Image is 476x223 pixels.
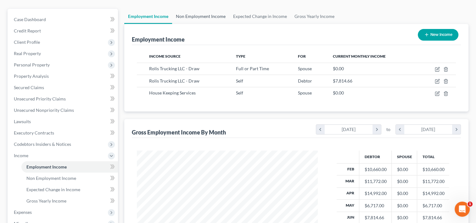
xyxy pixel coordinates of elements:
th: Total [417,151,450,163]
a: Non Employment Income [172,9,229,24]
span: Spouse [298,66,312,71]
span: Unsecured Priority Claims [14,96,66,101]
a: Secured Claims [9,82,118,93]
th: Debtor [359,151,392,163]
th: Feb [337,163,359,175]
span: Rolis Trucking LLC - Draw [149,78,199,83]
span: For [298,54,306,59]
span: $7,814.66 [333,78,352,83]
div: [DATE] [404,125,452,134]
span: Secured Claims [14,85,44,90]
span: Income Source [149,54,181,59]
span: Credit Report [14,28,41,33]
div: $10,660.00 [364,166,386,173]
a: Expected Change in Income [21,184,118,195]
span: Income [14,153,28,158]
a: Lawsuits [9,116,118,127]
span: Real Property [14,51,41,56]
th: Mar [337,175,359,187]
div: $7,814.66 [364,214,386,221]
a: Expected Change in Income [229,9,291,24]
span: Self [236,78,243,83]
span: $0.00 [333,66,344,71]
span: Self [236,90,243,95]
span: Expected Change in Income [26,187,80,192]
div: $0.00 [397,190,412,197]
a: Case Dashboard [9,14,118,25]
button: New Income [418,29,458,41]
a: Unsecured Priority Claims [9,93,118,105]
div: $11,772.00 [364,178,386,185]
span: Rolis Trucking LLC - Draw [149,66,199,71]
span: Spouse [298,90,312,95]
div: $0.00 [397,214,412,221]
a: Property Analysis [9,71,118,82]
div: $0.00 [397,203,412,209]
span: Personal Property [14,62,50,67]
span: Property Analysis [14,73,49,79]
i: chevron_left [316,125,325,134]
a: Unsecured Nonpriority Claims [9,105,118,116]
span: Expenses [14,209,32,215]
th: Apr [337,187,359,199]
span: Lawsuits [14,119,31,124]
span: Codebtors Insiders & Notices [14,141,71,147]
span: Debtor [298,78,312,83]
span: Current Monthly Income [333,54,386,59]
a: Gross Yearly Income [291,9,338,24]
span: 1 [468,202,473,207]
a: Gross Yearly Income [21,195,118,207]
a: Non Employment Income [21,173,118,184]
div: $14,992.00 [364,190,386,197]
span: Executory Contracts [14,130,54,135]
span: $0.00 [333,90,344,95]
i: chevron_right [372,125,381,134]
td: $11,772.00 [417,175,450,187]
th: Spouse [392,151,417,163]
a: Employment Income [21,161,118,173]
span: Gross Yearly Income [26,198,66,203]
span: House Keeping Services [149,90,196,95]
span: Unsecured Nonpriority Claims [14,107,74,113]
div: $6,717.00 [364,203,386,209]
div: Gross Employment Income By Month [132,129,226,136]
span: Type [236,54,245,59]
span: Full or Part Time [236,66,269,71]
td: $14,992.00 [417,187,450,199]
td: $6,717.00 [417,200,450,212]
span: to [386,126,390,133]
div: $0.00 [397,178,412,185]
div: [DATE] [325,125,373,134]
td: $10,660.00 [417,163,450,175]
div: Employment Income [132,36,185,43]
span: Client Profile [14,39,40,45]
a: Credit Report [9,25,118,37]
span: Case Dashboard [14,17,46,22]
th: May [337,200,359,212]
i: chevron_left [396,125,404,134]
iframe: Intercom live chat [455,202,470,217]
span: Non Employment Income [26,175,76,181]
div: $0.00 [397,166,412,173]
a: Employment Income [124,9,172,24]
span: Employment Income [26,164,67,169]
i: chevron_right [452,125,461,134]
a: Executory Contracts [9,127,118,139]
